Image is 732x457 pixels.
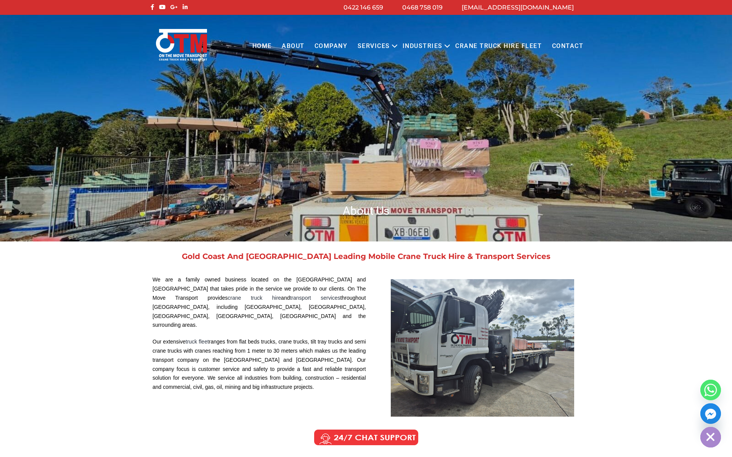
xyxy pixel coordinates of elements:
a: transport services [290,295,340,301]
a: Services [353,36,395,57]
a: Home [247,36,276,57]
a: Gold Coast And [GEOGRAPHIC_DATA] Leading Mobile Crane Truck Hire & Transport Services [182,252,551,261]
a: Facebook_Messenger [700,403,721,424]
a: truck fleet [186,339,209,345]
a: Contact [547,36,588,57]
a: 0468 758 019 [402,4,443,11]
a: COMPANY [310,36,353,57]
a: crane truck hire [228,295,281,301]
a: Industries [398,36,448,57]
a: 0422 146 659 [344,4,383,11]
img: Otmtransport [154,28,209,61]
img: Call us Anytime [309,428,424,447]
p: Our extensive ranges from flat beds trucks, crane trucks, tilt tray trucks and semi crane trucks ... [152,337,366,392]
a: [EMAIL_ADDRESS][DOMAIN_NAME] [462,4,574,11]
a: Crane Truck Hire Fleet [450,36,547,57]
a: About [277,36,310,57]
a: Whatsapp [700,380,721,400]
h1: About Us [149,203,583,218]
p: We are a family owned business located on the [GEOGRAPHIC_DATA] and [GEOGRAPHIC_DATA] that takes ... [152,275,366,330]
